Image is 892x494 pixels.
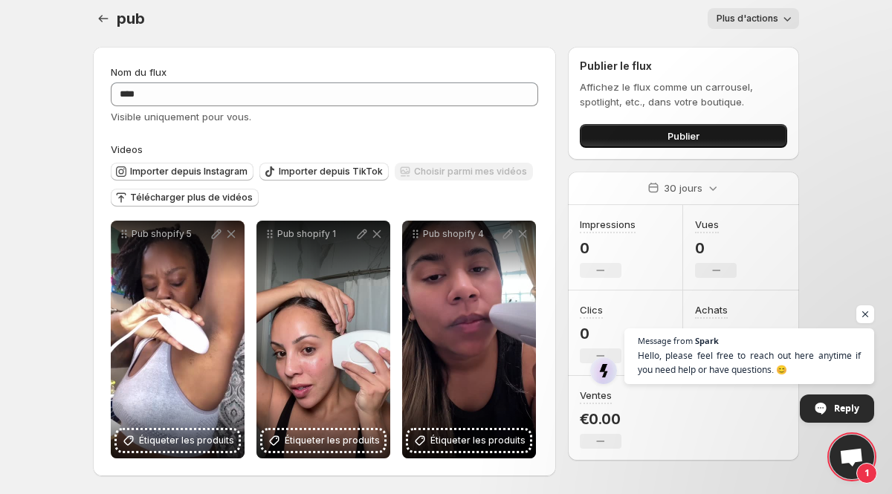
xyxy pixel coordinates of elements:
[580,325,621,342] p: 0
[117,430,239,451] button: Étiqueter les produits
[664,181,702,195] p: 30 jours
[259,163,389,181] button: Importer depuis TikTok
[111,189,259,207] button: Télécharger plus de vidéos
[130,166,248,178] span: Importer depuis Instagram
[580,410,621,428] p: €0.00
[285,433,380,448] span: Étiqueter les produits
[423,228,500,240] p: Pub shopify 4
[117,10,144,27] span: pub
[580,79,787,109] p: Affichez le flux comme un carrousel, spotlight, etc., dans votre boutique.
[130,192,253,204] span: Télécharger plus de vidéos
[111,143,143,155] span: Videos
[668,129,699,143] span: Publier
[262,430,384,451] button: Étiqueter les produits
[638,348,861,377] span: Hello, please feel free to reach out here anytime if you need help or have questions. 😊
[834,395,859,421] span: Reply
[580,388,612,403] h3: Ventes
[580,302,603,317] h3: Clics
[695,325,737,342] p: 0
[111,66,167,78] span: Nom du flux
[132,228,209,240] p: Pub shopify 5
[717,13,778,25] span: Plus d'actions
[695,302,728,317] h3: Achats
[856,463,877,484] span: 1
[279,166,383,178] span: Importer depuis TikTok
[402,221,536,458] div: Pub shopify 4Étiqueter les produits
[430,433,526,448] span: Étiqueter les produits
[830,435,874,479] div: Open chat
[256,221,390,458] div: Pub shopify 1Étiqueter les produits
[708,8,799,29] button: Plus d'actions
[580,217,636,232] h3: Impressions
[111,163,253,181] button: Importer depuis Instagram
[580,239,636,257] p: 0
[139,433,234,448] span: Étiqueter les produits
[580,59,787,74] h2: Publier le flux
[695,239,737,257] p: 0
[638,337,693,345] span: Message from
[93,8,114,29] button: Paramètres
[111,111,251,123] span: Visible uniquement pour vous.
[111,221,245,458] div: Pub shopify 5Étiqueter les produits
[695,337,719,345] span: Spark
[695,217,719,232] h3: Vues
[277,228,355,240] p: Pub shopify 1
[408,430,530,451] button: Étiqueter les produits
[580,124,787,148] button: Publier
